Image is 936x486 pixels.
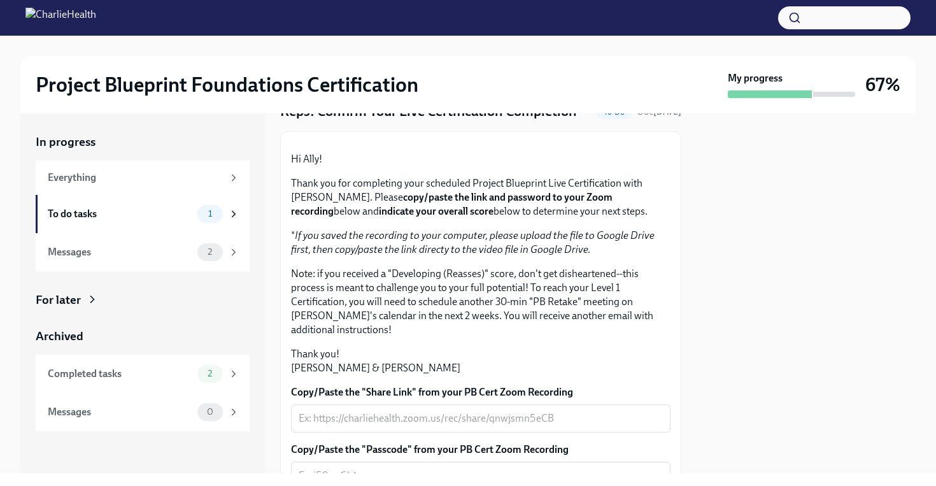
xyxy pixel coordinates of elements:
span: Due [637,106,681,117]
span: 1 [201,209,220,218]
img: CharlieHealth [25,8,96,28]
div: Everything [48,171,223,185]
p: Note: if you received a "Developing (Reasses)" score, don't get disheartened--this process is mea... [291,267,670,337]
p: Hi Ally! [291,152,670,166]
label: Copy/Paste the "Share Link" from your PB Cert Zoom Recording [291,385,670,399]
div: Messages [48,405,192,419]
a: Messages2 [36,233,250,271]
span: 0 [199,407,221,417]
div: Messages [48,245,192,259]
div: For later [36,292,81,308]
em: If you saved the recording to your computer, please upload the file to Google Drive first, then c... [291,229,655,255]
div: Completed tasks [48,367,192,381]
strong: My progress [728,71,783,85]
a: Messages0 [36,393,250,431]
div: To do tasks [48,207,192,221]
h3: 67% [865,73,900,96]
a: Completed tasks2 [36,355,250,393]
span: 2 [200,369,220,378]
p: Thank you! [PERSON_NAME] & [PERSON_NAME] [291,347,670,375]
strong: [DATE] [653,106,681,117]
a: Archived [36,328,250,345]
a: In progress [36,134,250,150]
h2: Project Blueprint Foundations Certification [36,72,418,97]
label: Copy/Paste the "Passcode" from your PB Cert Zoom Recording [291,443,670,457]
span: 2 [200,247,220,257]
strong: copy/paste the link and password to your Zoom recording [291,191,613,217]
a: To do tasks1 [36,195,250,233]
strong: indicate your overall score [379,205,493,217]
p: Thank you for completing your scheduled Project Blueprint Live Certification with [PERSON_NAME]. ... [291,176,670,218]
a: For later [36,292,250,308]
a: Everything [36,161,250,195]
